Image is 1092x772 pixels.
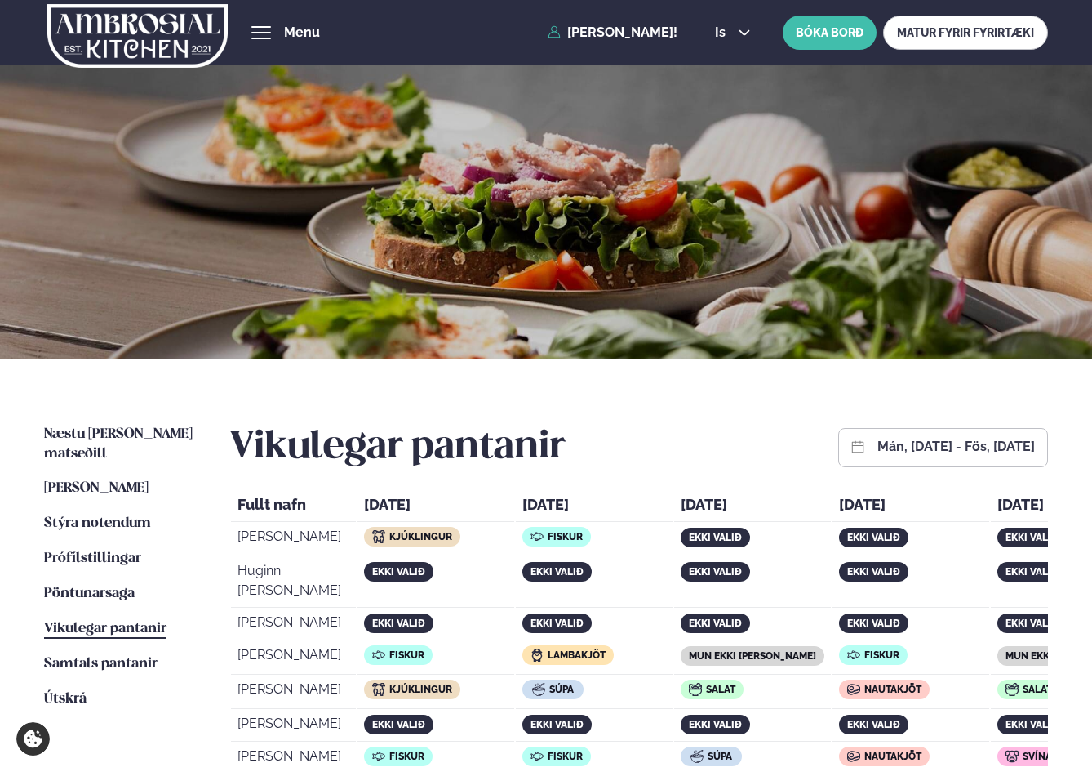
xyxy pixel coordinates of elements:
th: [DATE] [832,492,989,522]
td: Huginn [PERSON_NAME] [231,558,356,608]
span: ekki valið [847,618,900,629]
a: Næstu [PERSON_NAME] matseðill [44,425,197,464]
img: icon img [532,683,545,696]
span: Súpa [549,684,574,695]
span: Prófílstillingar [44,551,141,565]
th: [DATE] [674,492,831,522]
img: logo [47,2,229,69]
th: Fullt nafn [231,492,356,522]
img: icon img [372,683,385,696]
img: icon img [1005,750,1019,763]
img: icon img [530,530,544,543]
span: ekki valið [1005,719,1059,730]
span: Fiskur [389,649,424,661]
td: [PERSON_NAME] [231,609,356,640]
span: Fiskur [548,751,583,762]
img: icon img [530,750,544,763]
img: icon img [847,750,860,763]
td: [PERSON_NAME] [231,524,356,556]
td: [PERSON_NAME] [231,711,356,742]
a: Pöntunarsaga [44,584,135,604]
span: mun ekki [PERSON_NAME] [689,650,816,662]
span: Fiskur [548,531,583,542]
a: [PERSON_NAME] [44,479,149,498]
span: ekki valið [847,566,900,578]
span: ekki valið [689,618,742,629]
span: ekki valið [530,618,584,629]
a: [PERSON_NAME]! [548,25,677,40]
span: ekki valið [1005,566,1059,578]
img: icon img [689,683,702,696]
span: ekki valið [372,719,425,730]
span: Nautakjöt [864,684,921,695]
span: ekki valið [689,719,742,730]
span: Næstu [PERSON_NAME] matseðill [44,427,193,461]
th: [DATE] [516,492,673,522]
img: icon img [847,649,860,662]
td: [PERSON_NAME] [231,676,356,709]
button: BÓKA BORÐ [783,16,877,50]
span: ekki valið [372,566,425,578]
span: ekki valið [847,719,900,730]
span: is [715,26,730,39]
span: ekki valið [530,566,584,578]
img: icon img [1005,683,1019,696]
span: ekki valið [1005,532,1059,543]
a: Samtals pantanir [44,654,158,674]
img: icon img [372,530,385,543]
span: Fiskur [389,751,424,762]
span: ekki valið [689,566,742,578]
span: Lambakjöt [548,649,606,661]
a: Útskrá [44,689,87,709]
span: [PERSON_NAME] [44,481,149,495]
a: Stýra notendum [44,514,151,533]
span: Fiskur [864,649,899,661]
img: icon img [372,649,385,662]
button: mán, [DATE] - fös, [DATE] [877,440,1035,453]
button: hamburger [251,23,271,42]
a: MATUR FYRIR FYRIRTÆKI [883,16,1048,50]
span: ekki valið [847,532,900,543]
span: Kjúklingur [389,684,452,695]
a: Prófílstillingar [44,549,141,569]
img: icon img [372,750,385,763]
span: Vikulegar pantanir [44,622,166,636]
a: Cookie settings [16,722,50,756]
span: Samtals pantanir [44,657,158,671]
span: Nautakjöt [864,751,921,762]
span: Útskrá [44,692,87,706]
span: Súpa [708,751,732,762]
span: Kjúklingur [389,531,452,542]
td: [PERSON_NAME] [231,642,356,675]
span: Salat [1023,684,1052,695]
span: Svínakjöt [1023,751,1076,762]
span: ekki valið [530,719,584,730]
span: Pöntunarsaga [44,587,135,600]
span: ekki valið [1005,618,1059,629]
span: Stýra notendum [44,516,151,530]
span: Salat [706,684,735,695]
span: ekki valið [689,532,742,543]
img: icon img [530,649,544,662]
img: icon img [847,683,860,696]
button: is [702,26,763,39]
h2: Vikulegar pantanir [229,425,566,471]
a: Vikulegar pantanir [44,619,166,639]
span: ekki valið [372,618,425,629]
th: [DATE] [357,492,514,522]
img: icon img [690,750,704,763]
